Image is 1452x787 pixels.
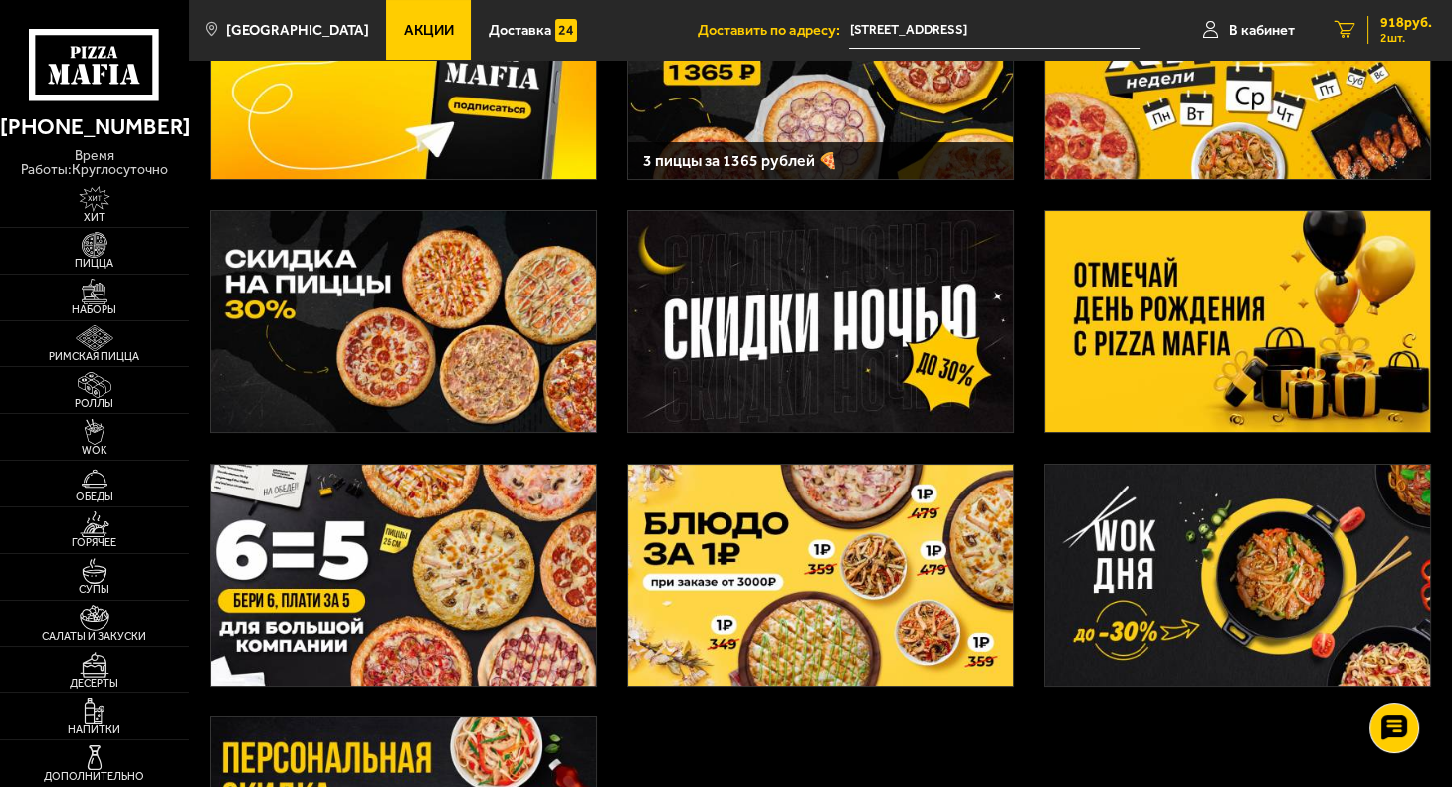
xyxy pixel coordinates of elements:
[849,12,1140,49] span: Санкт-Петербург, Нейшлотский переулок, 5-7И
[555,19,578,42] img: 15daf4d41897b9f0e9f617042186c801.svg
[698,23,849,38] span: Доставить по адресу:
[1229,23,1295,38] span: В кабинет
[226,23,369,38] span: [GEOGRAPHIC_DATA]
[1380,16,1432,30] span: 918 руб.
[849,12,1140,49] input: Ваш адрес доставки
[1380,32,1432,44] span: 2 шт.
[643,153,997,169] h3: 3 пиццы за 1365 рублей 🍕
[489,23,551,38] span: Доставка
[404,23,454,38] span: Акции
